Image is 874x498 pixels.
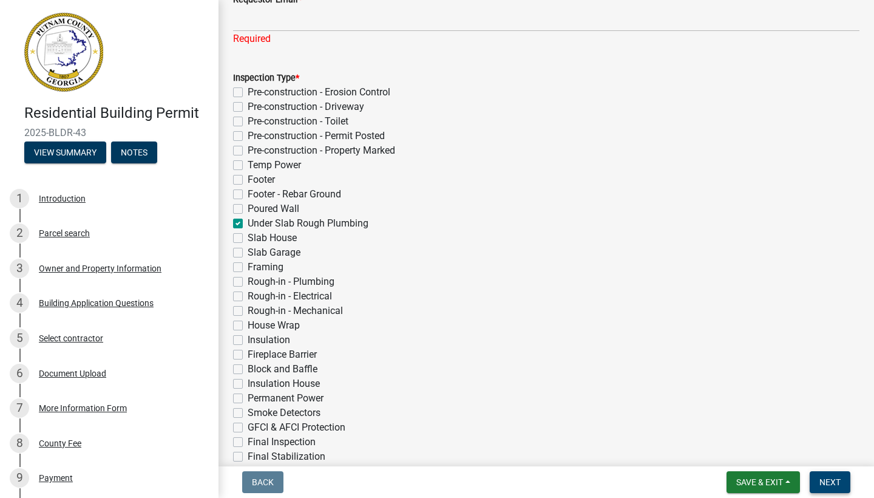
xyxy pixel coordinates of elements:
div: More Information Form [39,404,127,412]
button: Next [810,471,850,493]
label: Insulation House [248,377,320,391]
div: Introduction [39,194,86,203]
div: 5 [10,329,29,348]
span: Save & Exit [736,477,783,487]
wm-modal-confirm: Summary [24,148,106,158]
h4: Residential Building Permit [24,104,209,122]
wm-modal-confirm: Notes [111,148,157,158]
button: View Summary [24,142,106,163]
div: 3 [10,259,29,278]
button: Back [242,471,283,493]
label: Slab House [248,231,297,245]
label: Inspection Type [233,74,299,83]
div: 7 [10,398,29,418]
label: Insulation [248,333,290,347]
div: Document Upload [39,369,106,378]
div: 4 [10,293,29,313]
label: Pre-construction - Driveway [248,100,364,114]
div: 8 [10,434,29,453]
label: Rough-in - Mechanical [248,304,343,318]
button: Save & Exit [727,471,800,493]
label: House Wrap [248,318,300,333]
div: 1 [10,189,29,208]
button: Notes [111,142,157,163]
label: Rough-in - Plumbing [248,275,334,289]
label: Under Slab Rough Plumbing [248,216,368,231]
div: Required [233,32,859,46]
div: 2 [10,223,29,243]
div: Select contractor [39,334,103,343]
label: Pre-construction - Erosion Control [248,85,390,100]
label: Pre-construction - Permit Posted [248,129,385,143]
div: County Fee [39,439,81,448]
label: Framing [248,260,283,275]
label: Rough-in - Electrical [248,289,332,304]
label: GFCI & AFCI Protection [248,420,345,435]
label: Slab Garage [248,245,300,260]
label: Permanent Power [248,391,324,406]
div: Owner and Property Information [39,264,161,273]
div: 6 [10,364,29,383]
img: Putnam County, Georgia [24,13,103,92]
label: Fireplace Barrier [248,347,317,362]
label: Temp Power [248,158,301,172]
label: Footer - Rebar Ground [248,187,341,202]
div: 9 [10,468,29,488]
label: Smoke Detectors [248,406,320,420]
label: Pre-construction - Property Marked [248,143,395,158]
span: Next [819,477,841,487]
div: Payment [39,474,73,482]
div: Parcel search [39,229,90,237]
span: 2025-BLDR-43 [24,127,194,138]
label: Pre-construction - Toilet [248,114,348,129]
label: Final Stabilization [248,449,325,464]
span: Back [252,477,274,487]
div: Building Application Questions [39,299,154,307]
label: Block and Baffle [248,362,317,377]
label: Footer [248,172,275,187]
label: Poured Wall [248,202,299,216]
label: Final Inspection [248,435,316,449]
